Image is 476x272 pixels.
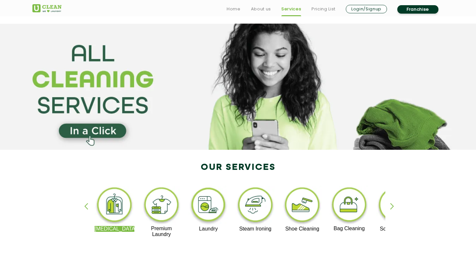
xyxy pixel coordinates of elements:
a: Franchise [397,5,438,14]
p: Steam Ironing [235,226,275,232]
p: Shoe Cleaning [282,226,322,232]
a: Login/Signup [346,5,387,13]
a: Home [227,5,241,13]
p: Premium Laundry [142,226,181,237]
img: dry_cleaning_11zon.webp [95,186,134,226]
p: Bag Cleaning [329,226,369,231]
a: Pricing List [312,5,335,13]
p: Laundry [188,226,228,232]
a: Services [281,5,301,13]
p: Sofa Cleaning [376,226,416,232]
img: UClean Laundry and Dry Cleaning [32,4,62,12]
img: bag_cleaning_11zon.webp [329,186,369,226]
img: laundry_cleaning_11zon.webp [188,186,228,226]
p: [MEDICAL_DATA] [95,226,134,232]
img: sofa_cleaning_11zon.webp [376,186,416,226]
img: shoe_cleaning_11zon.webp [282,186,322,226]
img: premium_laundry_cleaning_11zon.webp [142,186,181,226]
a: About us [251,5,271,13]
img: steam_ironing_11zon.webp [235,186,275,226]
